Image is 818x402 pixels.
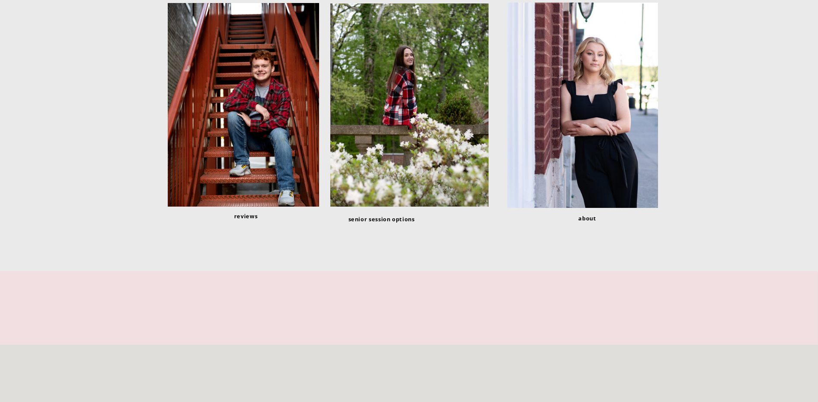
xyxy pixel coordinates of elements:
[348,214,470,223] a: senior session options
[555,214,621,222] a: about
[216,211,276,220] a: reviews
